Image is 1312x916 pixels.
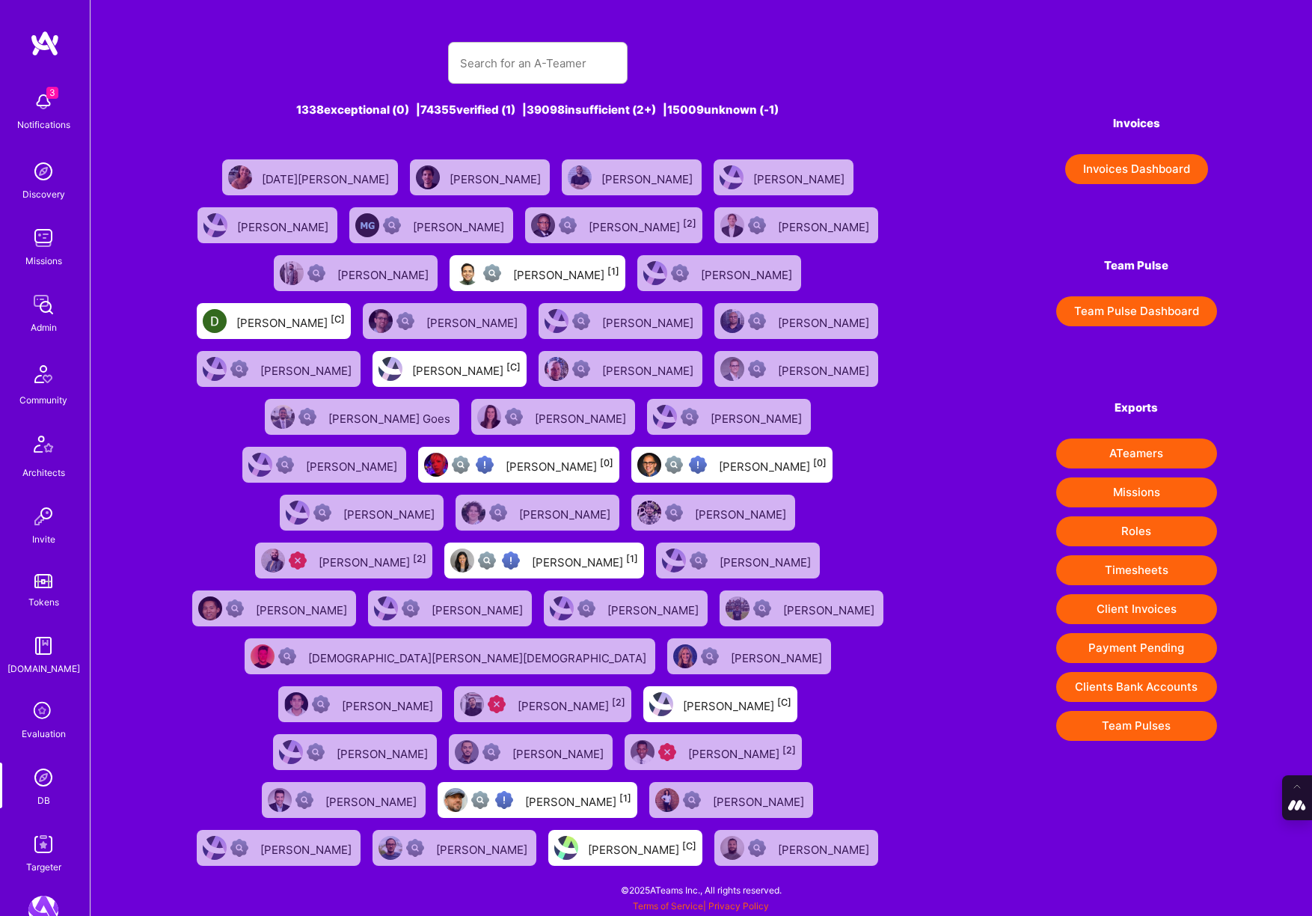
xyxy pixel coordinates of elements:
[278,647,296,665] img: Not Scrubbed
[203,213,227,237] img: User Avatar
[556,153,708,201] a: User Avatar[PERSON_NAME]
[402,599,420,617] img: Not Scrubbed
[191,201,343,249] a: User Avatar[PERSON_NAME]
[237,216,331,235] div: [PERSON_NAME]
[1056,516,1217,546] button: Roles
[653,405,677,429] img: User Avatar
[343,503,438,522] div: [PERSON_NAME]
[228,165,252,189] img: User Avatar
[90,871,1312,909] div: © 2025 ATeams Inc., All rights reserved.
[295,791,313,809] img: Not Scrubbed
[25,429,61,465] img: Architects
[28,594,59,610] div: Tokens
[248,453,272,477] img: User Avatar
[532,551,638,570] div: [PERSON_NAME]
[432,776,643,824] a: User AvatarNot fully vettedHigh Potential User[PERSON_NAME][1]
[249,537,438,584] a: User AvatarUnqualified[PERSON_NAME][2]
[495,791,513,809] img: High Potential User
[357,297,533,345] a: User AvatarNot Scrubbed[PERSON_NAME]
[637,453,661,477] img: User Avatar
[455,740,479,764] img: User Avatar
[731,647,825,666] div: [PERSON_NAME]
[274,489,450,537] a: User AvatarNot Scrubbed[PERSON_NAME]
[1065,154,1208,184] button: Invoices Dashboard
[720,551,814,570] div: [PERSON_NAME]
[719,455,827,474] div: [PERSON_NAME]
[28,501,58,531] img: Invite
[612,697,625,708] sup: [2]
[649,692,673,716] img: User Avatar
[378,357,402,381] img: User Avatar
[460,692,484,716] img: User Avatar
[450,168,544,187] div: [PERSON_NAME]
[436,838,530,858] div: [PERSON_NAME]
[1056,259,1217,272] h4: Team Pulse
[19,392,67,408] div: Community
[588,838,696,858] div: [PERSON_NAME]
[701,263,795,283] div: [PERSON_NAME]
[416,165,440,189] img: User Avatar
[506,361,521,373] sup: [C]
[328,407,453,427] div: [PERSON_NAME] Goes
[256,776,432,824] a: User AvatarNot Scrubbed[PERSON_NAME]
[708,201,884,249] a: User AvatarNot Scrubbed[PERSON_NAME]
[1056,154,1217,184] a: Invoices Dashboard
[711,407,805,427] div: [PERSON_NAME]
[308,647,649,666] div: [DEMOGRAPHIC_DATA][PERSON_NAME][DEMOGRAPHIC_DATA]
[267,728,443,776] a: User AvatarNot Scrubbed[PERSON_NAME]
[438,537,650,584] a: User AvatarNot fully vettedHigh Potential User[PERSON_NAME][1]
[460,44,616,82] input: Search for an A-Teamer
[655,788,679,812] img: User Avatar
[589,216,696,235] div: [PERSON_NAME]
[31,320,57,335] div: Admin
[260,838,355,858] div: [PERSON_NAME]
[701,647,719,665] img: Not Scrubbed
[28,223,58,253] img: teamwork
[535,407,629,427] div: [PERSON_NAME]
[191,345,367,393] a: User AvatarNot Scrubbed[PERSON_NAME]
[748,839,766,857] img: Not Scrubbed
[631,249,807,297] a: User AvatarNot Scrubbed[PERSON_NAME]
[1056,296,1217,326] a: Team Pulse Dashboard
[625,441,839,489] a: User AvatarNot fully vettedHigh Potential User[PERSON_NAME][0]
[643,776,819,824] a: User AvatarNot Scrubbed[PERSON_NAME]
[748,360,766,378] img: Not Scrubbed
[279,740,303,764] img: User Avatar
[1056,594,1217,624] button: Client Invoices
[367,345,533,393] a: User Avatar[PERSON_NAME][C]
[260,359,355,379] div: [PERSON_NAME]
[748,216,766,234] img: Not Scrubbed
[406,839,424,857] img: Not Scrubbed
[337,263,432,283] div: [PERSON_NAME]
[673,644,697,668] img: User Avatar
[7,661,80,677] div: [DOMAIN_NAME]
[661,632,837,680] a: User AvatarNot Scrubbed[PERSON_NAME]
[683,791,701,809] img: Not Scrubbed
[355,213,379,237] img: User Avatar
[203,357,227,381] img: User Avatar
[1056,672,1217,702] button: Clients Bank Accounts
[284,692,308,716] img: User Avatar
[505,408,523,426] img: Not Scrubbed
[186,102,889,117] div: 1338 exceptional (0) | 74355 verified (1) | 39098 insufficient (2+) | 15009 unknown (-1)
[268,788,292,812] img: User Avatar
[531,213,555,237] img: User Avatar
[753,599,771,617] img: Not Scrubbed
[298,408,316,426] img: Not Scrubbed
[471,791,489,809] img: Not fully vetted
[22,726,66,742] div: Evaluation
[1056,477,1217,507] button: Missions
[424,453,448,477] img: User Avatar
[533,345,708,393] a: User AvatarNot Scrubbed[PERSON_NAME]
[462,501,485,525] img: User Avatar
[778,311,872,331] div: [PERSON_NAME]
[577,599,595,617] img: Not Scrubbed
[633,900,769,912] span: |
[683,694,791,714] div: [PERSON_NAME]
[519,503,613,522] div: [PERSON_NAME]
[216,153,404,201] a: User Avatar[DATE][PERSON_NAME]
[525,790,631,810] div: [PERSON_NAME]
[268,249,444,297] a: User AvatarNot Scrubbed[PERSON_NAME]
[477,405,501,429] img: User Avatar
[782,745,796,756] sup: [2]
